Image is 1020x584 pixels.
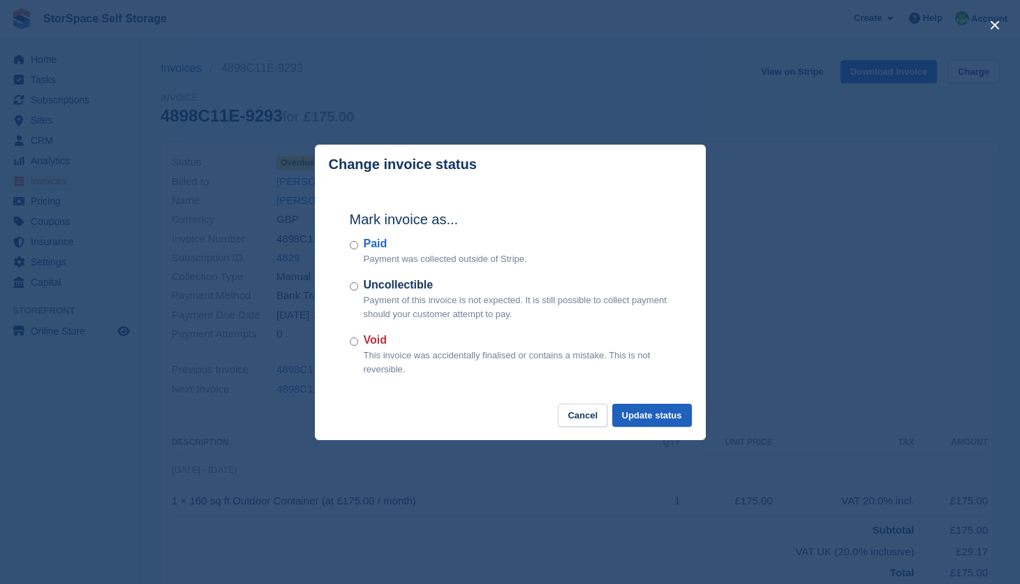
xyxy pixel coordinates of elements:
h2: Mark invoice as... [350,209,671,230]
label: Uncollectible [364,277,671,293]
button: close [984,14,1006,36]
p: Payment of this invoice is not expected. It is still possible to collect payment should your cust... [364,293,671,321]
button: Update status [612,404,692,427]
p: Change invoice status [329,156,477,173]
label: Paid [364,235,527,252]
p: This invoice was accidentally finalised or contains a mistake. This is not reversible. [364,349,671,376]
p: Payment was collected outside of Stripe. [364,252,527,266]
label: Void [364,332,671,349]
button: Cancel [558,404,607,427]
